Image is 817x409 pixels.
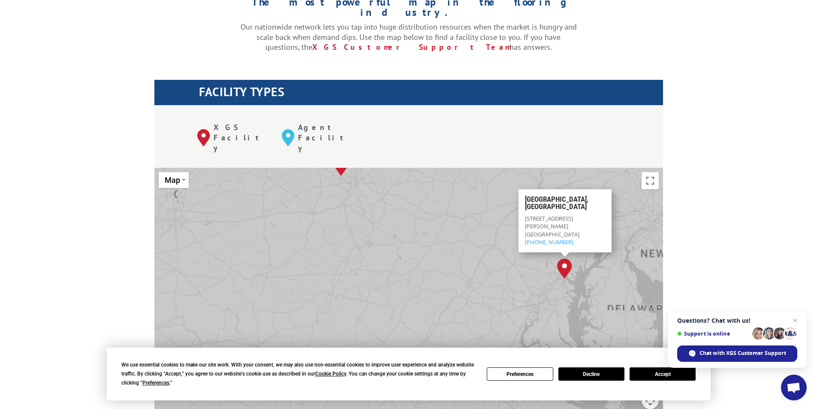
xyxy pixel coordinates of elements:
[487,367,553,381] button: Preferences
[525,196,605,215] h3: [GEOGRAPHIC_DATA], [GEOGRAPHIC_DATA]
[557,258,572,279] div: Baltimore, MD
[558,367,624,381] button: Decline
[602,193,608,199] span: Close
[315,371,346,377] span: Cookie Policy
[298,122,353,153] p: Agent Facility
[781,375,807,400] a: Open chat
[214,122,269,153] p: XGS Facility
[677,330,749,337] span: Support is online
[699,349,786,357] span: Chat with XGS Customer Support
[159,172,189,188] button: Change map style
[199,86,663,102] h1: FACILITY TYPES
[165,176,180,185] span: Map
[142,380,169,386] span: Preferences
[312,42,509,52] a: XGS Customer Support Team
[525,238,573,245] a: [PHONE_NUMBER]
[121,361,476,388] div: We use essential cookies to make our site work. With your consent, we may also use non-essential ...
[334,155,349,176] div: Pittsburgh, PA
[677,345,797,362] span: Chat with XGS Customer Support
[642,172,659,189] button: Toggle fullscreen view
[107,348,711,400] div: Cookie Consent Prompt
[525,215,605,230] div: [STREET_ADDRESS][PERSON_NAME]
[630,367,696,381] button: Accept
[677,317,797,324] span: Questions? Chat with us!
[525,230,605,245] div: [GEOGRAPHIC_DATA]
[241,22,577,52] p: Our nationwide network lets you tap into huge distribution resources when the market is hungry an...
